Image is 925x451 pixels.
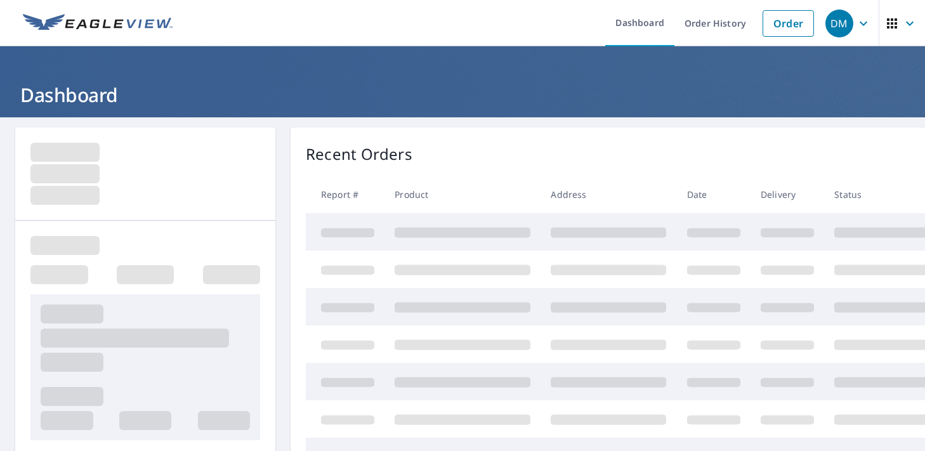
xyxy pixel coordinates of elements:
[306,143,412,166] p: Recent Orders
[541,176,676,213] th: Address
[384,176,541,213] th: Product
[15,82,910,108] h1: Dashboard
[763,10,814,37] a: Order
[825,10,853,37] div: DM
[23,14,173,33] img: EV Logo
[751,176,824,213] th: Delivery
[306,176,384,213] th: Report #
[677,176,751,213] th: Date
